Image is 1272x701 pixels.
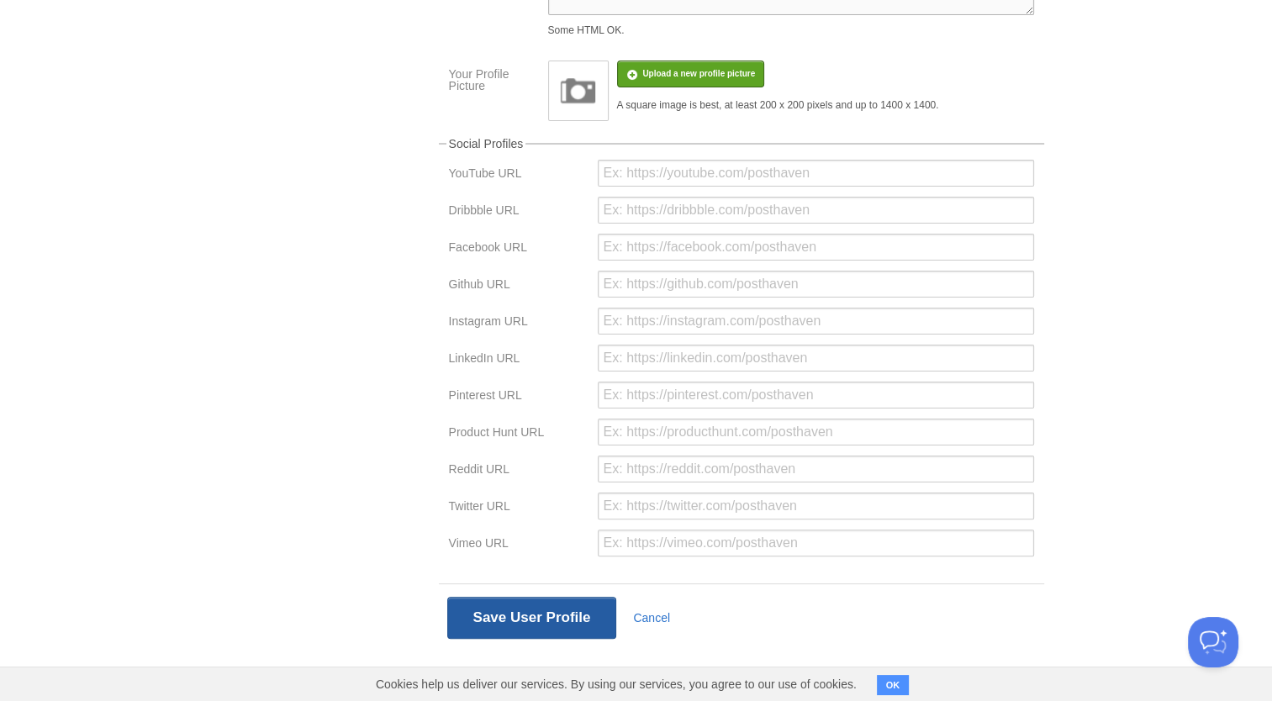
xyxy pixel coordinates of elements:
input: Ex: https://reddit.com/posthaven [598,456,1034,482]
div: A square image is best, at least 200 x 200 pixels and up to 1400 x 1400. [617,100,939,110]
input: Ex: https://facebook.com/posthaven [598,234,1034,261]
label: Github URL [449,278,588,294]
legend: Social Profiles [446,138,526,150]
label: Pinterest URL [449,389,588,405]
input: Ex: https://github.com/posthaven [598,271,1034,298]
iframe: Help Scout Beacon - Open [1188,617,1238,667]
label: YouTube URL [449,167,588,183]
label: Dribbble URL [449,204,588,220]
label: Twitter URL [449,500,588,516]
input: Ex: https://youtube.com/posthaven [598,160,1034,187]
button: Save User Profile [447,597,617,639]
input: Ex: https://pinterest.com/posthaven [598,382,1034,408]
label: Facebook URL [449,241,588,257]
span: Cookies help us deliver our services. By using our services, you agree to our use of cookies. [359,667,874,701]
label: Vimeo URL [449,537,588,553]
input: Ex: https://instagram.com/posthaven [598,308,1034,335]
input: Ex: https://dribbble.com/posthaven [598,197,1034,224]
a: Cancel [633,611,670,625]
span: Upload a new profile picture [642,69,755,78]
label: Your Profile Picture [449,68,538,96]
input: Ex: https://vimeo.com/posthaven [598,530,1034,556]
div: Some HTML OK. [548,25,1034,35]
label: LinkedIn URL [449,352,588,368]
img: image.png [553,66,604,116]
label: Instagram URL [449,315,588,331]
input: Ex: https://linkedin.com/posthaven [598,345,1034,372]
button: OK [877,675,910,695]
label: Product Hunt URL [449,426,588,442]
input: Ex: https://twitter.com/posthaven [598,493,1034,519]
input: Ex: https://producthunt.com/posthaven [598,419,1034,445]
label: Reddit URL [449,463,588,479]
